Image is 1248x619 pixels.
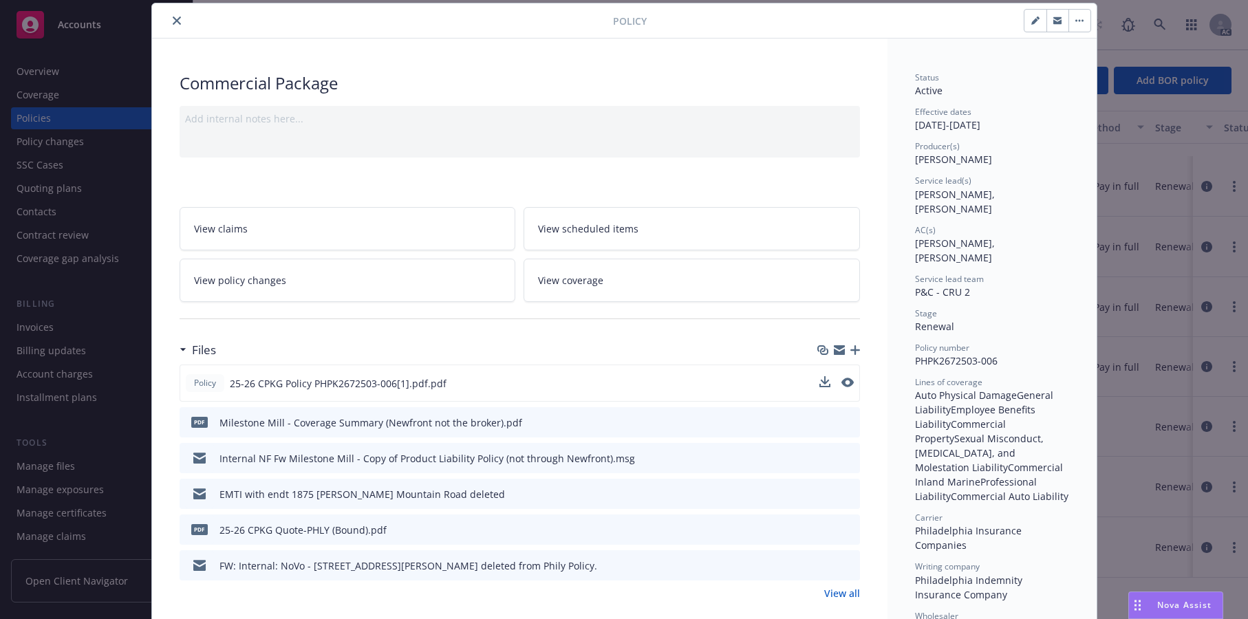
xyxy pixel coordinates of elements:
div: Milestone Mill - Coverage Summary (Newfront not the broker).pdf [219,415,522,430]
button: preview file [842,523,854,537]
span: Service lead team [915,273,984,285]
span: Sexual Misconduct, [MEDICAL_DATA], and Molestation Liability [915,432,1046,474]
span: View claims [194,221,248,236]
span: Status [915,72,939,83]
span: 25-26 CPKG Policy PHPK2672503-006[1].pdf.pdf [230,376,447,391]
span: Employee Benefits Liability [915,403,1038,431]
div: Commercial Package [180,72,860,95]
button: download file [820,523,831,537]
button: download file [819,376,830,391]
div: 25-26 CPKG Quote-PHLY (Bound).pdf [219,523,387,537]
a: View coverage [524,259,860,302]
span: P&C - CRU 2 [915,285,970,298]
button: Nova Assist [1128,591,1223,619]
a: View policy changes [180,259,516,302]
span: Philadelphia Insurance Companies [915,524,1024,552]
span: Producer(s) [915,140,960,152]
div: Files [180,341,216,359]
span: [PERSON_NAME], [PERSON_NAME] [915,188,998,215]
button: download file [819,376,830,387]
button: preview file [842,451,854,466]
span: Policy [613,14,647,28]
span: Carrier [915,512,943,523]
div: [DATE] - [DATE] [915,106,1069,132]
div: Drag to move [1129,592,1146,618]
h3: Files [192,341,216,359]
span: [PERSON_NAME] [915,153,992,166]
button: download file [820,558,831,573]
span: Renewal [915,320,954,333]
button: preview file [841,376,854,391]
span: AC(s) [915,224,936,236]
div: Internal NF Fw Milestone Mill - Copy of Product Liability Policy (not through Newfront).msg [219,451,635,466]
button: download file [820,415,831,430]
div: FW: Internal: NoVo - [STREET_ADDRESS][PERSON_NAME] deleted from Phily Policy. [219,558,597,573]
span: Nova Assist [1157,599,1212,611]
button: download file [820,451,831,466]
span: General Liability [915,389,1056,416]
span: pdf [191,417,208,427]
span: View scheduled items [538,221,638,236]
span: View policy changes [194,273,286,287]
button: preview file [841,378,854,387]
span: Policy number [915,342,969,354]
button: download file [820,487,831,501]
a: View claims [180,207,516,250]
span: pdf [191,524,208,534]
a: View all [824,586,860,600]
span: Commercial Property [915,417,1009,445]
span: Philadelphia Indemnity Insurance Company [915,574,1025,601]
span: Active [915,84,943,97]
div: EMTI with endt 1875 [PERSON_NAME] Mountain Road deleted [219,487,505,501]
span: Professional Liability [915,475,1040,503]
span: Stage [915,307,937,319]
button: preview file [842,558,854,573]
span: PHPK2672503-006 [915,354,998,367]
span: Writing company [915,561,980,572]
span: Auto Physical Damage [915,389,1017,402]
span: Policy [191,377,219,389]
span: Commercial Inland Marine [915,461,1066,488]
span: [PERSON_NAME], [PERSON_NAME] [915,237,998,264]
span: Commercial Auto Liability [951,490,1068,503]
span: Lines of coverage [915,376,982,388]
a: View scheduled items [524,207,860,250]
div: Add internal notes here... [185,111,854,126]
span: Effective dates [915,106,971,118]
span: Service lead(s) [915,175,971,186]
button: preview file [842,487,854,501]
button: close [169,12,185,29]
button: preview file [842,415,854,430]
span: View coverage [538,273,603,287]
